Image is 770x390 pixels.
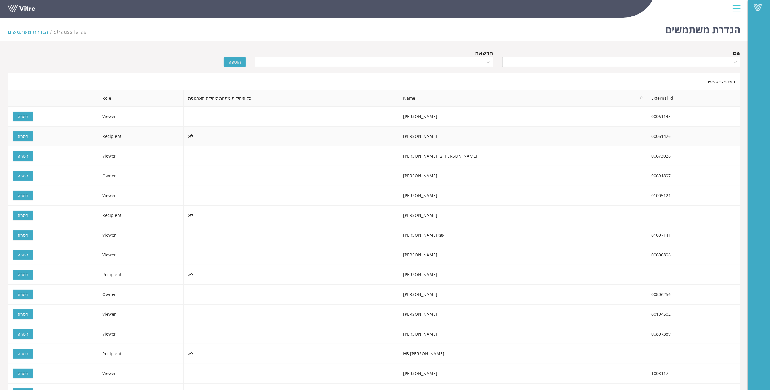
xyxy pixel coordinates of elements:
span: Viewer [102,193,116,198]
span: Viewer [102,252,116,258]
span: הסרה [18,291,28,298]
span: search [640,96,644,100]
span: 01007141 [651,232,671,238]
td: לא [184,206,399,225]
td: [PERSON_NAME] [398,166,646,186]
span: Viewer [102,371,116,376]
span: 01005121 [651,193,671,198]
button: הסרה [13,230,33,240]
button: הסרה [13,270,33,280]
span: Recipient [102,351,121,357]
span: Owner [102,291,116,297]
td: לא [184,127,399,146]
button: הסרה [13,309,33,319]
button: הסרה [13,250,33,260]
span: הסרה [18,271,28,278]
th: Role [97,90,183,107]
td: [PERSON_NAME] [398,206,646,225]
span: 1003117 [651,371,668,376]
span: הסרה [18,252,28,258]
span: 00807389 [651,331,671,337]
span: Viewer [102,153,116,159]
span: הסרה [18,370,28,377]
th: כל היחידות מתחת ליחידה הארגונית [184,90,399,107]
td: [PERSON_NAME] [398,305,646,324]
td: [PERSON_NAME] בן [PERSON_NAME] [398,146,646,166]
button: הסרה [13,211,33,220]
span: Viewer [102,311,116,317]
span: Recipient [102,133,121,139]
td: לא [184,344,399,364]
span: הסרה [18,153,28,159]
h1: הגדרת משתמשים [665,15,740,41]
td: [PERSON_NAME] [398,107,646,127]
button: הסרה [13,290,33,299]
span: 00104502 [651,311,671,317]
td: [PERSON_NAME] [398,265,646,285]
span: הסרה [18,331,28,337]
button: הסרה [13,191,33,200]
button: הסרה [13,171,33,181]
span: 00806256 [651,291,671,297]
button: הוספה [224,57,246,67]
li: הגדרת משתמשים [8,27,54,36]
td: לא [184,265,399,285]
td: [PERSON_NAME] [398,127,646,146]
div: משתמשי טפסים [8,73,740,90]
button: הסרה [13,369,33,378]
span: הסרה [18,192,28,199]
td: [PERSON_NAME] [398,186,646,206]
span: הסרה [18,212,28,219]
button: הסרה [13,112,33,121]
td: [PERSON_NAME] HB [398,344,646,364]
td: [PERSON_NAME] [398,245,646,265]
th: External Id [646,90,740,107]
span: Viewer [102,232,116,238]
button: הסרה [13,131,33,141]
span: הסרה [18,311,28,318]
span: הסרה [18,232,28,239]
td: [PERSON_NAME] [398,324,646,344]
span: 00696896 [651,252,671,258]
td: שני [PERSON_NAME] [398,225,646,245]
div: הרשאה [475,49,493,57]
span: 00061145 [651,113,671,119]
span: Viewer [102,113,116,119]
button: הסרה [13,151,33,161]
div: שם [733,49,740,57]
span: Name [398,90,646,106]
span: 00691897 [651,173,671,179]
span: הסרה [18,350,28,357]
span: 222 [54,28,88,35]
span: Owner [102,173,116,179]
td: [PERSON_NAME] [398,285,646,305]
td: [PERSON_NAME] [398,364,646,384]
span: הסרה [18,113,28,120]
button: הסרה [13,329,33,339]
span: 00673026 [651,153,671,159]
span: search [638,90,646,106]
span: Recipient [102,212,121,218]
span: הסרה [18,133,28,140]
span: 00061426 [651,133,671,139]
button: הסרה [13,349,33,359]
span: Recipient [102,272,121,277]
span: Viewer [102,331,116,337]
span: הסרה [18,172,28,179]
